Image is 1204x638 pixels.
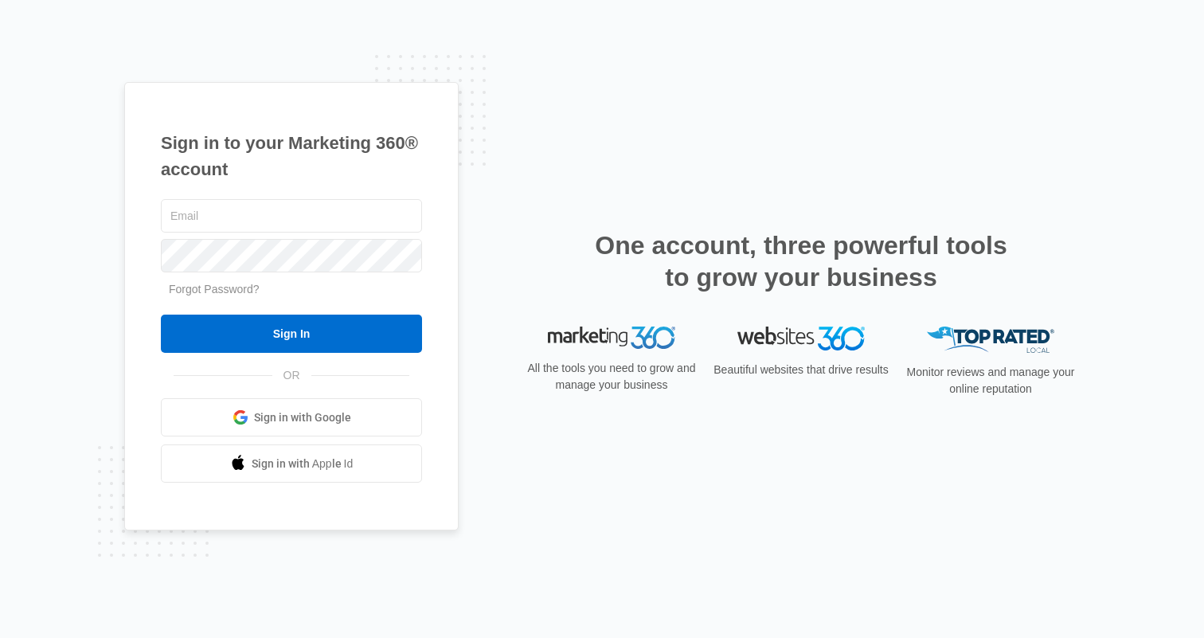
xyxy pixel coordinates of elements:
[161,444,422,483] a: Sign in with Apple Id
[548,327,675,349] img: Marketing 360
[161,199,422,233] input: Email
[161,398,422,436] a: Sign in with Google
[272,367,311,384] span: OR
[927,327,1054,353] img: Top Rated Local
[901,364,1080,397] p: Monitor reviews and manage your online reputation
[161,130,422,182] h1: Sign in to your Marketing 360® account
[712,362,890,378] p: Beautiful websites that drive results
[590,229,1012,293] h2: One account, three powerful tools to grow your business
[522,360,701,393] p: All the tools you need to grow and manage your business
[161,315,422,353] input: Sign In
[252,456,354,472] span: Sign in with Apple Id
[254,409,351,426] span: Sign in with Google
[169,283,260,296] a: Forgot Password?
[737,327,865,350] img: Websites 360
